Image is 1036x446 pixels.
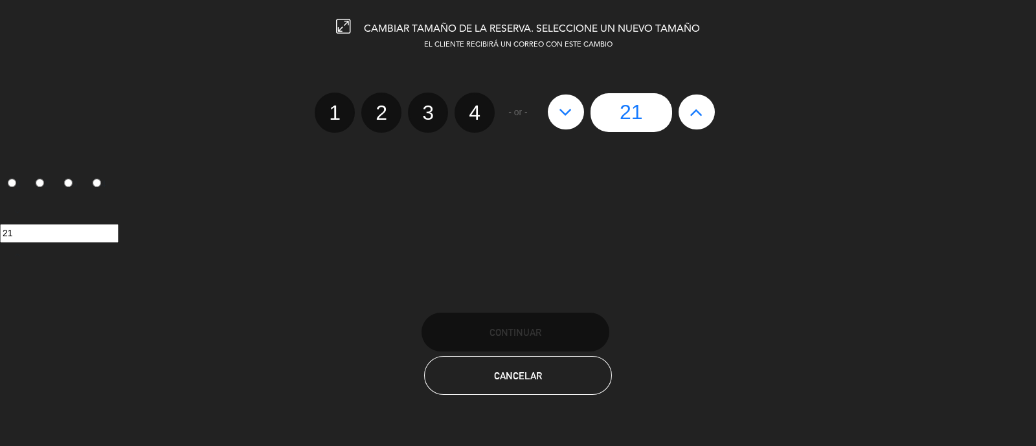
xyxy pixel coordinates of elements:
span: - or - [508,105,528,120]
label: 4 [85,173,113,195]
label: 3 [57,173,85,195]
span: CAMBIAR TAMAÑO DE LA RESERVA. SELECCIONE UN NUEVO TAMAÑO [364,24,700,34]
button: Cancelar [424,356,612,395]
input: 2 [36,179,44,187]
button: Continuar [422,313,609,351]
span: Cancelar [494,370,542,381]
span: EL CLIENTE RECIBIRÁ UN CORREO CON ESTE CAMBIO [424,41,613,49]
input: 4 [93,179,101,187]
label: 4 [455,93,495,133]
input: 1 [8,179,16,187]
label: 2 [361,93,401,133]
label: 2 [28,173,57,195]
input: 3 [64,179,73,187]
span: Continuar [490,327,541,338]
label: 1 [315,93,355,133]
label: 3 [408,93,448,133]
